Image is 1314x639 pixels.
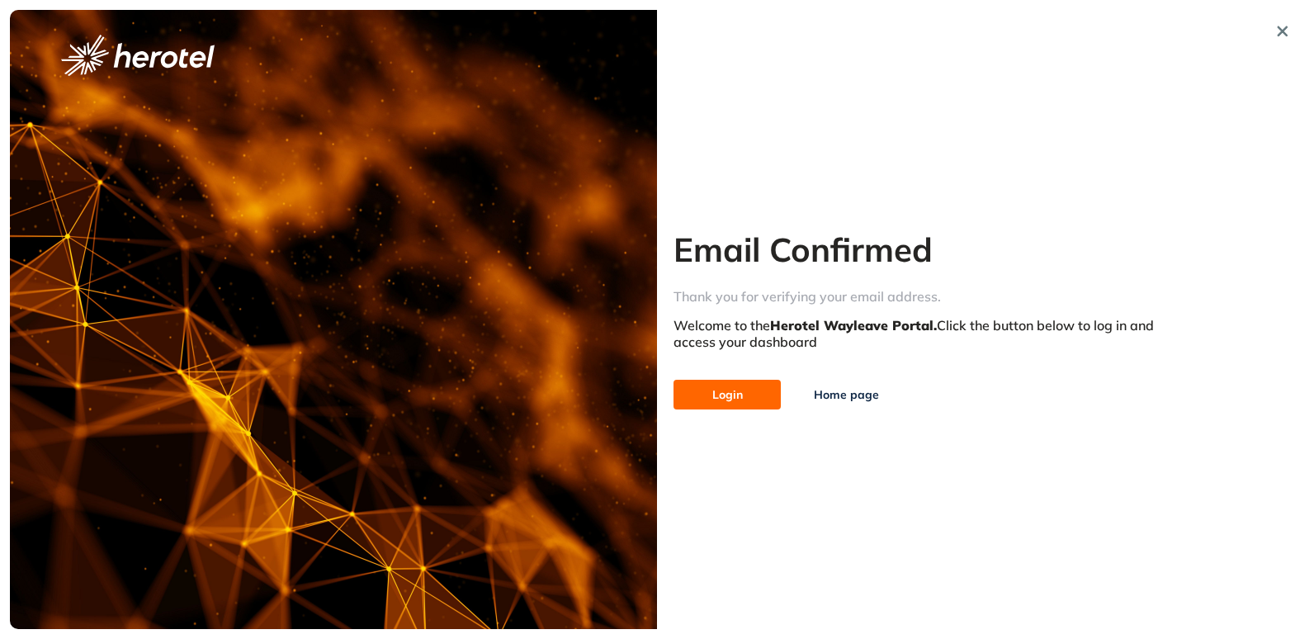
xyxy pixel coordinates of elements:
[674,230,1158,269] h2: Email Confirmed
[35,35,241,76] button: logo
[770,317,937,334] span: Herotel Wayleave Portal.
[10,10,657,629] img: cover image
[61,35,215,76] img: logo
[814,386,879,404] span: Home page
[674,380,781,409] button: Login
[674,318,1158,349] div: Welcome to the Click the button below to log in and access your dashboard
[674,289,1158,305] div: Thank you for verifying your email address.
[712,386,743,404] span: Login
[787,380,905,409] button: Home page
